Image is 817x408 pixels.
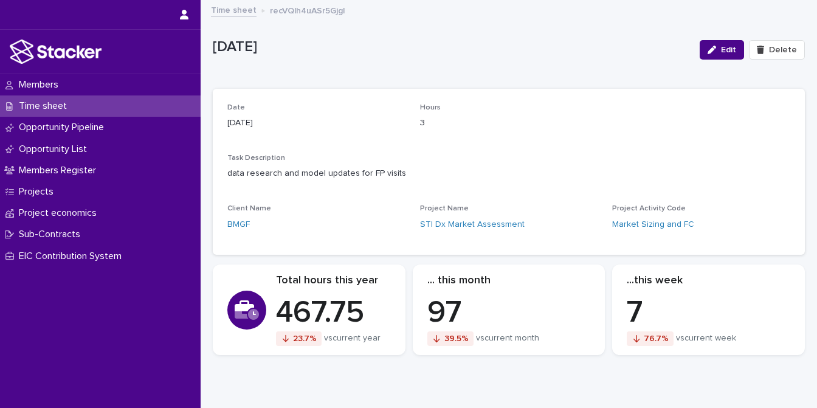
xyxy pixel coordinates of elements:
[427,274,591,288] p: ... this month
[14,229,90,240] p: Sub-Contracts
[14,251,131,262] p: EIC Contribution System
[627,295,790,331] p: 7
[420,205,469,212] span: Project Name
[444,334,469,344] p: 39.5 %
[227,117,405,130] p: [DATE]
[427,295,591,331] p: 97
[14,122,114,133] p: Opportunity Pipeline
[293,334,317,344] p: 23.7 %
[721,46,736,54] span: Edit
[227,205,271,212] span: Client Name
[227,154,285,162] span: Task Description
[700,40,744,60] button: Edit
[627,274,790,288] p: ...this week
[14,143,97,155] p: Opportunity List
[476,333,539,344] p: vs current month
[14,207,106,219] p: Project economics
[420,218,525,231] a: STI Dx Market Assessment
[676,333,736,344] p: vs current week
[227,218,250,231] a: BMGF
[749,40,805,60] button: Delete
[644,334,669,344] p: 76.7 %
[14,79,68,91] p: Members
[276,295,391,331] p: 467.75
[612,205,686,212] span: Project Activity Code
[213,38,690,56] p: [DATE]
[420,117,598,130] p: 3
[270,3,345,16] p: recVQlh4uASr5GjgI
[227,104,245,111] span: Date
[227,167,406,180] p: data research and model updates for FP visits
[14,186,63,198] p: Projects
[276,274,391,288] p: Total hours this year
[14,100,77,112] p: Time sheet
[14,165,106,176] p: Members Register
[612,218,694,231] a: Market Sizing and FC
[324,333,381,344] p: vs current year
[211,2,257,16] a: Time sheet
[10,40,102,64] img: stacker-logo-white.png
[420,104,441,111] span: Hours
[769,46,797,54] span: Delete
